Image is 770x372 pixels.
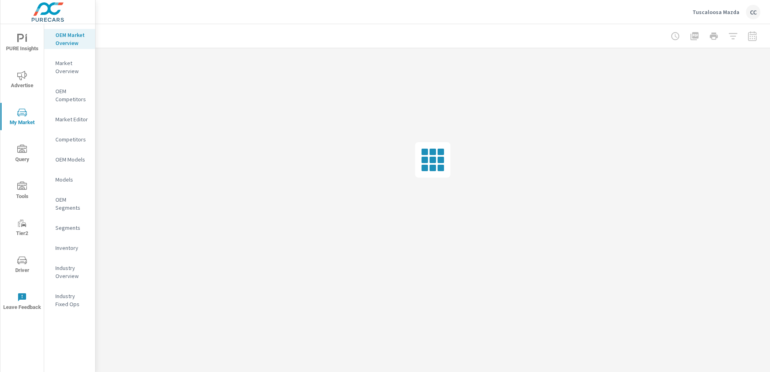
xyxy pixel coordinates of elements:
[3,255,41,275] span: Driver
[55,224,89,232] p: Segments
[44,262,95,282] div: Industry Overview
[44,242,95,254] div: Inventory
[3,145,41,164] span: Query
[55,31,89,47] p: OEM Market Overview
[55,176,89,184] p: Models
[3,182,41,201] span: Tools
[3,71,41,90] span: Advertise
[55,196,89,212] p: OEM Segments
[55,135,89,143] p: Competitors
[55,155,89,164] p: OEM Models
[44,222,95,234] div: Segments
[55,115,89,123] p: Market Editor
[0,24,44,320] div: nav menu
[746,5,760,19] div: CC
[693,8,739,16] p: Tuscaloosa Mazda
[44,194,95,214] div: OEM Segments
[44,113,95,125] div: Market Editor
[44,29,95,49] div: OEM Market Overview
[55,87,89,103] p: OEM Competitors
[44,174,95,186] div: Models
[55,244,89,252] p: Inventory
[55,292,89,308] p: Industry Fixed Ops
[44,57,95,77] div: Market Overview
[44,85,95,105] div: OEM Competitors
[55,59,89,75] p: Market Overview
[3,292,41,312] span: Leave Feedback
[3,219,41,238] span: Tier2
[3,108,41,127] span: My Market
[55,264,89,280] p: Industry Overview
[3,34,41,53] span: PURE Insights
[44,133,95,145] div: Competitors
[44,153,95,166] div: OEM Models
[44,290,95,310] div: Industry Fixed Ops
